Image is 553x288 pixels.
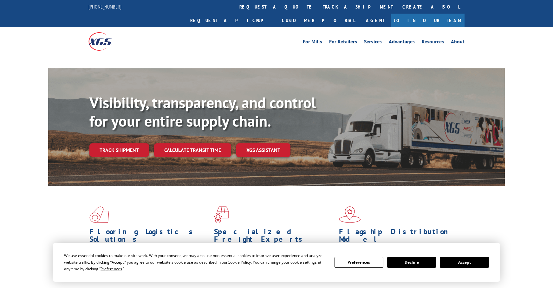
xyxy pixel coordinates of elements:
[360,14,391,27] a: Agent
[89,206,109,223] img: xgs-icon-total-supply-chain-intelligence-red
[214,228,334,246] h1: Specialized Freight Experts
[154,143,231,157] a: Calculate transit time
[451,39,465,46] a: About
[236,143,290,157] a: XGS ASSISTANT
[53,243,500,282] div: Cookie Consent Prompt
[185,14,277,27] a: Request a pickup
[214,275,293,282] a: Learn More >
[89,228,209,246] h1: Flooring Logistics Solutions
[335,257,383,268] button: Preferences
[214,206,229,223] img: xgs-icon-focused-on-flooring-red
[422,39,444,46] a: Resources
[339,206,361,223] img: xgs-icon-flagship-distribution-model-red
[89,143,149,157] a: Track shipment
[391,14,465,27] a: Join Our Team
[89,93,316,131] b: Visibility, transparency, and control for your entire supply chain.
[387,257,436,268] button: Decline
[64,252,327,272] div: We use essential cookies to make our site work. With your consent, we may also use non-essential ...
[440,257,489,268] button: Accept
[329,39,357,46] a: For Retailers
[277,14,360,27] a: Customer Portal
[339,228,459,246] h1: Flagship Distribution Model
[389,39,415,46] a: Advantages
[364,39,382,46] a: Services
[89,275,168,282] a: Learn More >
[88,3,121,10] a: [PHONE_NUMBER]
[228,260,251,265] span: Cookie Policy
[101,266,122,272] span: Preferences
[303,39,322,46] a: For Mills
